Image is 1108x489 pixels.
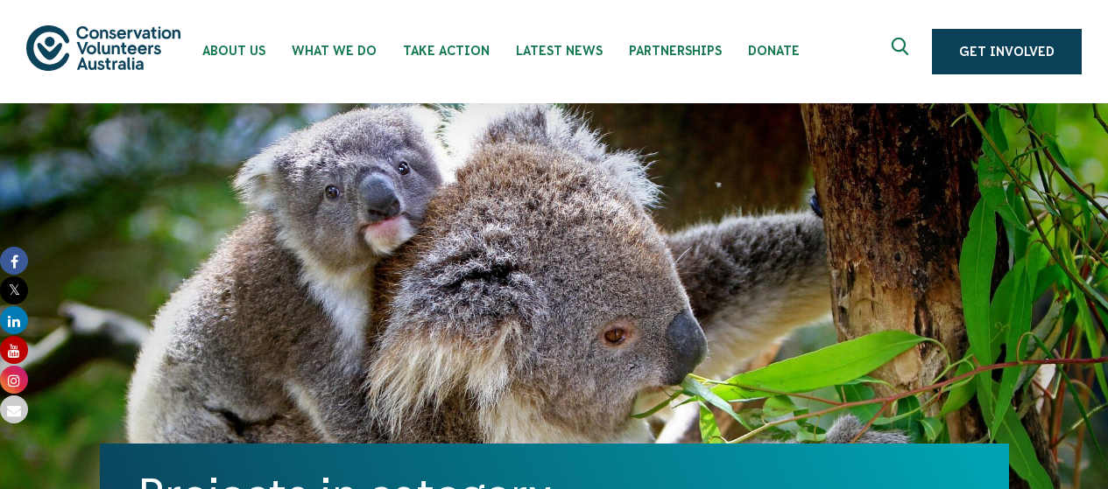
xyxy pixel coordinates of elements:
[932,29,1082,74] a: Get Involved
[629,44,722,58] span: Partnerships
[403,44,490,58] span: Take Action
[881,31,923,73] button: Expand search box Close search box
[26,25,180,70] img: logo.svg
[748,44,800,58] span: Donate
[516,44,603,58] span: Latest News
[292,44,377,58] span: What We Do
[892,38,914,66] span: Expand search box
[202,44,265,58] span: About Us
